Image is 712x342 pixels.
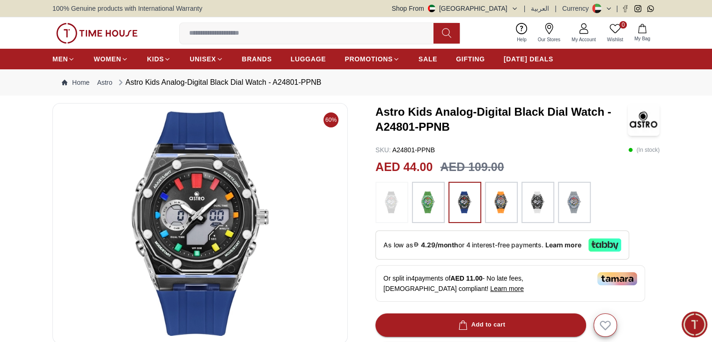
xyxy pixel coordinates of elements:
[94,54,121,64] span: WOMEN
[190,54,216,64] span: UNISEX
[52,54,68,64] span: MEN
[345,51,400,67] a: PROMOTIONS
[622,5,629,12] a: Facebook
[490,186,513,218] img: ...
[375,158,433,176] h2: AED 44.00
[147,51,171,67] a: KIDS
[380,186,404,218] img: ...
[428,5,435,12] img: United Arab Emirates
[190,51,223,67] a: UNISEX
[562,4,593,13] div: Currency
[291,51,326,67] a: LUGGAGE
[456,320,506,330] div: Add to cart
[526,186,550,218] img: ...
[504,54,553,64] span: [DATE] DEALS
[375,145,435,155] p: A24801-PPNB
[418,54,437,64] span: SALE
[60,111,340,336] img: Astro Kids Analog-Digital Black Dial Watch - A24801-PPBB
[453,186,477,218] img: ...
[568,36,600,43] span: My Account
[504,51,553,67] a: [DATE] DEALS
[52,4,202,13] span: 100% Genuine products with International Warranty
[603,36,627,43] span: Wishlist
[375,104,628,134] h3: Astro Kids Analog-Digital Black Dial Watch - A24801-PPNB
[563,186,586,218] img: ...
[418,51,437,67] a: SALE
[616,4,618,13] span: |
[94,51,128,67] a: WOMEN
[631,35,654,42] span: My Bag
[323,112,338,127] span: 60%
[602,21,629,45] a: 0Wishlist
[97,78,112,87] a: Astro
[375,146,391,154] span: SKU :
[513,36,530,43] span: Help
[375,265,645,302] div: Or split in 4 payments of - No late fees, [DEMOGRAPHIC_DATA] compliant!
[417,186,440,218] img: ...
[628,103,660,136] img: Astro Kids Analog-Digital Black Dial Watch - A24801-PPNB
[375,313,586,337] button: Add to cart
[524,4,526,13] span: |
[450,275,482,282] span: AED 11.00
[291,54,326,64] span: LUGGAGE
[147,54,164,64] span: KIDS
[647,5,654,12] a: Whatsapp
[619,21,627,29] span: 0
[62,78,89,87] a: Home
[456,51,485,67] a: GIFTING
[242,51,272,67] a: BRANDS
[440,158,504,176] h3: AED 109.00
[682,312,707,337] div: Chat Widget
[597,272,637,285] img: Tamara
[531,4,549,13] button: العربية
[456,54,485,64] span: GIFTING
[242,54,272,64] span: BRANDS
[392,4,518,13] button: Shop From[GEOGRAPHIC_DATA]
[534,36,564,43] span: Our Stores
[345,54,393,64] span: PROMOTIONS
[116,77,321,88] div: Astro Kids Analog-Digital Black Dial Watch - A24801-PPNB
[634,5,641,12] a: Instagram
[532,21,566,45] a: Our Stores
[628,145,660,155] p: ( In stock )
[52,69,660,96] nav: Breadcrumb
[629,22,656,44] button: My Bag
[52,51,75,67] a: MEN
[56,23,138,44] img: ...
[490,285,524,292] span: Learn more
[511,21,532,45] a: Help
[555,4,557,13] span: |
